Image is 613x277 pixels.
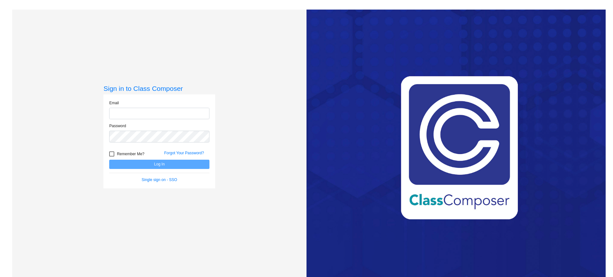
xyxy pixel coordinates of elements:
[109,123,126,129] label: Password
[164,151,204,155] a: Forgot Your Password?
[109,160,209,169] button: Log In
[117,150,144,158] span: Remember Me?
[142,178,177,182] a: Single sign on - SSO
[103,84,215,92] h3: Sign in to Class Composer
[109,100,119,106] label: Email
